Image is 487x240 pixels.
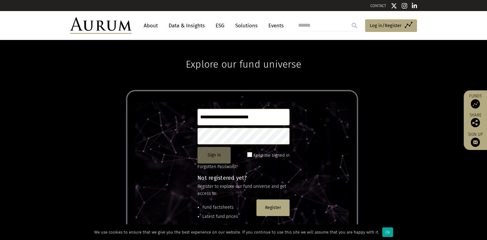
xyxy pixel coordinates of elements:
[197,147,231,163] button: Sign in
[202,223,254,230] li: Document library
[467,132,484,147] a: Sign up
[402,3,407,9] img: Instagram icon
[212,20,228,31] a: ESG
[197,175,290,181] h4: Not registered yet?
[391,3,397,9] img: Twitter icon
[370,3,386,8] a: CONTACT
[467,113,484,127] div: Share
[253,152,290,159] label: Keep me signed in
[70,17,131,34] img: Aurum
[197,164,238,169] a: Forgotten Password?
[202,204,254,211] li: Fund factsheets
[365,19,417,32] a: Log in/Register
[186,40,301,70] h1: Explore our fund universe
[370,22,402,29] span: Log in/Register
[382,227,393,237] div: Ok
[412,3,417,9] img: Linkedin icon
[141,20,161,31] a: About
[471,118,480,127] img: Share this post
[471,138,480,147] img: Sign up to our newsletter
[256,199,290,216] button: Register
[232,20,261,31] a: Solutions
[265,20,284,31] a: Events
[471,99,480,108] img: Access Funds
[467,93,484,108] a: Funds
[197,183,290,197] p: Register to explore our fund universe and get access to:
[202,213,254,220] li: Latest fund prices
[348,19,360,32] input: Submit
[166,20,208,31] a: Data & Insights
